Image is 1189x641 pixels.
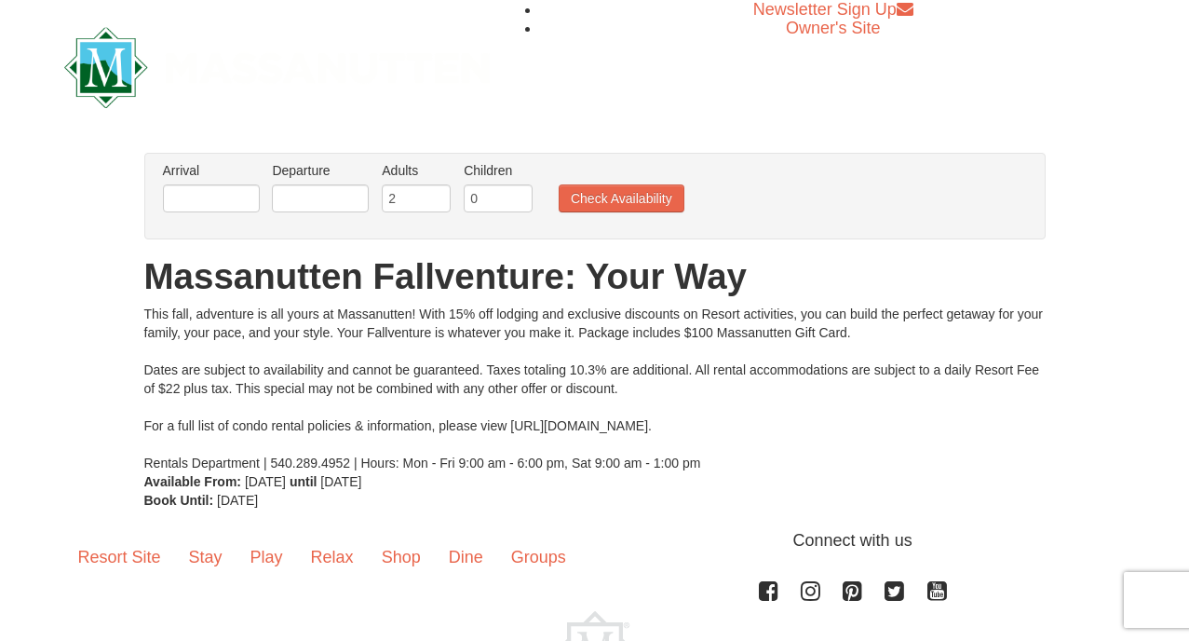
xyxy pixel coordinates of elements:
a: Massanutten Resort [64,43,491,87]
label: Arrival [163,161,260,180]
a: Resort Site [64,528,175,586]
span: [DATE] [217,493,258,508]
label: Departure [272,161,369,180]
span: [DATE] [245,474,286,489]
a: Shop [368,528,435,586]
strong: Book Until: [144,493,214,508]
img: Massanutten Resort Logo [64,27,491,108]
label: Children [464,161,533,180]
a: Stay [175,528,236,586]
strong: Available From: [144,474,242,489]
div: This fall, adventure is all yours at Massanutten! With 15% off lodging and exclusive discounts on... [144,305,1046,472]
span: [DATE] [320,474,361,489]
strong: until [290,474,318,489]
a: Relax [297,528,368,586]
a: Play [236,528,297,586]
a: Dine [435,528,497,586]
p: Connect with us [64,528,1126,553]
h1: Massanutten Fallventure: Your Way [144,258,1046,295]
button: Check Availability [559,184,684,212]
a: Groups [497,528,580,586]
label: Adults [382,161,451,180]
a: Owner's Site [786,19,880,37]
